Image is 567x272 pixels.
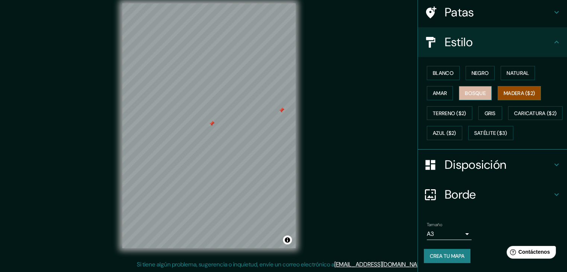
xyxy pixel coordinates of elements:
[433,110,466,117] font: Terreno ($2)
[498,86,541,100] button: Madera ($2)
[427,222,442,228] font: Tamaño
[283,235,292,244] button: Activar o desactivar atribución
[433,70,454,76] font: Blanco
[430,253,464,259] font: Crea tu mapa
[504,90,535,97] font: Madera ($2)
[485,110,496,117] font: Gris
[474,130,507,137] font: Satélite ($3)
[433,90,447,97] font: Amar
[424,249,470,263] button: Crea tu mapa
[501,243,559,264] iframe: Lanzador de widgets de ayuda
[427,230,434,238] font: A3
[137,260,334,268] font: Si tiene algún problema, sugerencia o inquietud, envíe un correo electrónico a
[427,228,472,240] div: A3
[122,3,296,248] canvas: Mapa
[466,66,495,80] button: Negro
[472,70,489,76] font: Negro
[468,126,513,140] button: Satélite ($3)
[478,106,502,120] button: Gris
[418,27,567,57] div: Estilo
[514,110,557,117] font: Caricatura ($2)
[418,180,567,209] div: Borde
[507,70,529,76] font: Natural
[427,106,472,120] button: Terreno ($2)
[445,187,476,202] font: Borde
[465,90,486,97] font: Bosque
[501,66,535,80] button: Natural
[418,150,567,180] div: Disposición
[433,130,456,137] font: Azul ($2)
[427,86,453,100] button: Amar
[427,126,462,140] button: Azul ($2)
[427,66,460,80] button: Blanco
[445,4,474,20] font: Patas
[445,157,506,173] font: Disposición
[334,260,426,268] a: [EMAIL_ADDRESS][DOMAIN_NAME]
[445,34,473,50] font: Estilo
[459,86,492,100] button: Bosque
[508,106,563,120] button: Caricatura ($2)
